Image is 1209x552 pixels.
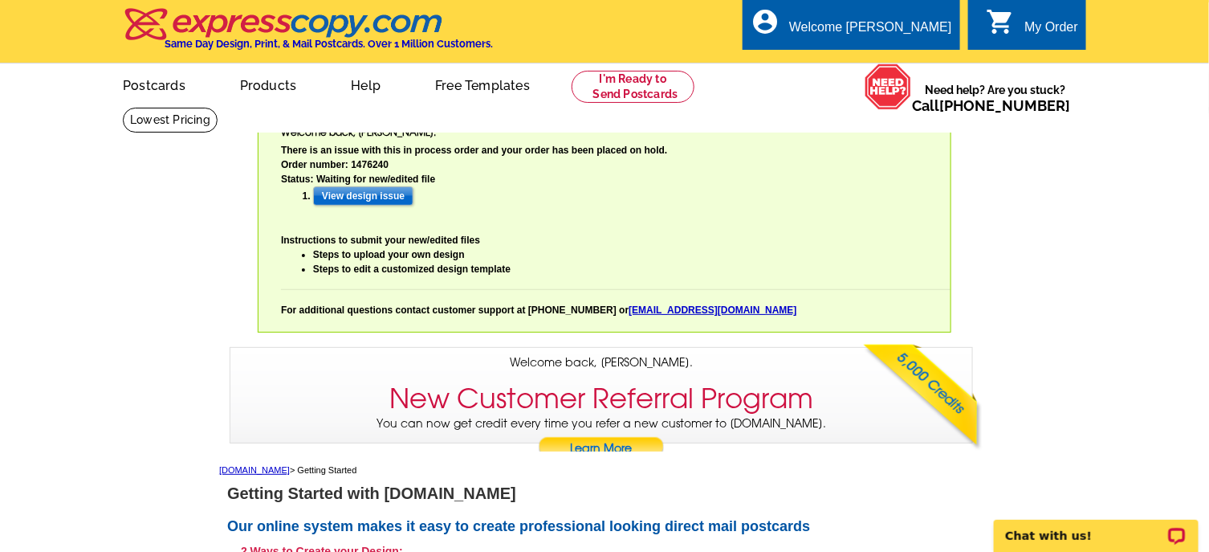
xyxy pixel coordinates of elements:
span: Welcome back, [PERSON_NAME]. [510,354,693,371]
a: Learn More [538,437,665,461]
a: [PHONE_NUMBER] [939,97,1070,114]
div: Welcome [PERSON_NAME] [789,20,951,43]
a: [EMAIL_ADDRESS][DOMAIN_NAME] [629,305,796,316]
a: [DOMAIN_NAME] [219,465,290,475]
a: Steps to edit a customized design template [313,264,511,275]
a: Postcards [97,65,211,103]
h3: New Customer Referral Program [389,382,813,415]
a: Help [325,65,406,103]
i: shopping_cart [986,7,1015,36]
b: Status [281,174,311,185]
a: Same Day Design, Print, & Mail Postcards. Over 1 Million Customers. [123,19,493,50]
iframe: LiveChat chat widget [983,501,1209,552]
span: Call [912,97,1070,114]
a: Products [214,65,323,103]
input: View design issue [313,186,413,206]
div: My Order [1024,20,1078,43]
span: Need help? Are you stuck? [912,82,1078,114]
h1: Getting Started with [DOMAIN_NAME] [227,485,982,502]
span: > Getting Started [219,465,356,475]
a: shopping_cart My Order [986,18,1078,38]
i: account_circle [751,7,780,36]
p: You can now get credit every time you refer a new customer to [DOMAIN_NAME]. [230,415,972,461]
img: help [865,63,912,110]
a: Steps to upload your own design [313,249,465,260]
span: Welcome back, [PERSON_NAME]. [281,125,436,140]
h4: Same Day Design, Print, & Mail Postcards. Over 1 Million Customers. [165,38,493,50]
div: There is an issue with this in process order and your order has been placed on hold. Order number... [281,143,951,317]
h2: Our online system makes it easy to create professional looking direct mail postcards [227,518,982,536]
a: Free Templates [409,65,556,103]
